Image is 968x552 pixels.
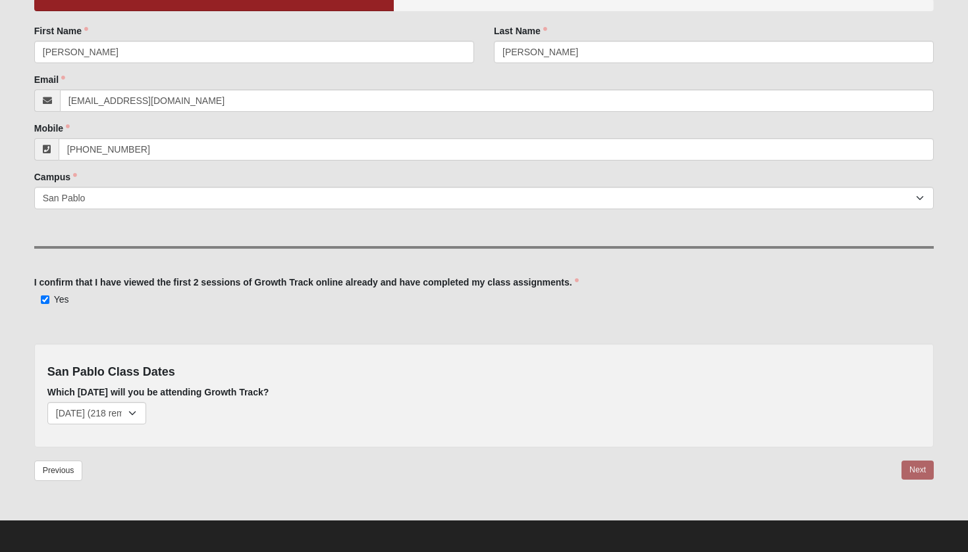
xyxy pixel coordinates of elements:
a: Previous [34,461,83,481]
span: Yes [54,294,69,305]
label: Last Name [494,24,547,38]
input: Yes [41,295,49,304]
label: Campus [34,170,77,184]
label: Email [34,73,65,86]
label: Which [DATE] will you be attending Growth Track? [47,386,269,399]
label: Mobile [34,122,70,135]
label: I confirm that I have viewed the first 2 sessions of Growth Track online already and have complet... [34,276,579,289]
h4: San Pablo Class Dates [47,365,921,380]
label: First Name [34,24,88,38]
